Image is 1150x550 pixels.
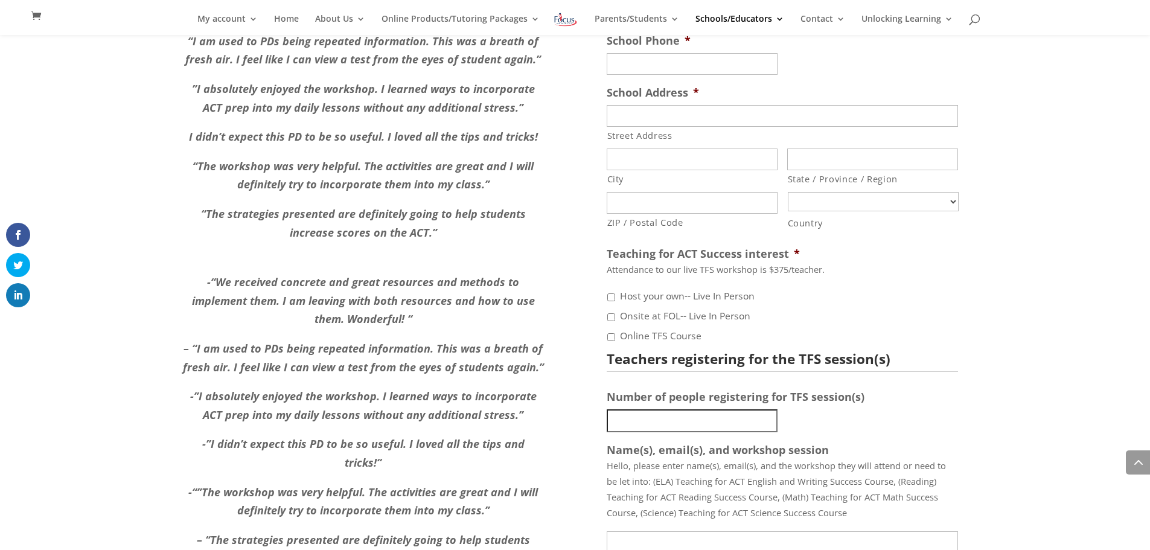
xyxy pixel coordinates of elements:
[607,443,829,457] label: Name(s), email(s), and workshop session
[199,389,537,422] span: I absolutely enjoyed the workshop. I learned ways to incorporate ACT prep into my daily lessons w...
[189,129,538,144] span: I didn’t expect this PD to be so useful. I loved all the tips and tricks!
[188,485,202,499] span: -“”
[607,247,800,261] label: Teaching for ACT Success interest
[620,329,701,344] label: Online TFS Course
[192,275,535,326] span: -“We received concrete and great resources and methods to implement them. I am leaving with both ...
[620,309,750,324] label: Onsite at FOL-- Live In Person
[800,14,845,35] a: Contact
[595,14,679,35] a: Parents/Students
[788,171,958,187] label: State / Province / Region
[202,436,211,451] span: -”
[315,14,365,35] a: About Us
[197,82,535,115] span: I absolutely enjoyed the workshop. I learned ways to incorporate ACT prep into my daily lessons w...
[607,353,948,366] h2: Teachers registering for the TFS session(s)
[620,289,755,304] label: Host your own-- Live In Person
[190,389,199,403] span: -”
[861,14,953,35] a: Unlocking Learning
[382,14,540,35] a: Online Products/Tutoring Packages
[197,14,258,35] a: My account
[607,261,958,283] div: Attendance to our live TFS workshop is $375/teacher.
[183,341,544,374] span: – “I am used to PDs being repeated information. This was a breath of fresh air. I feel like I can...
[788,215,958,231] label: Country
[607,458,958,526] div: Hello, please enter name(s), email(s), and the workshop they will attend or need to be let into: ...
[193,159,197,173] span: “
[607,171,778,187] label: City
[201,206,206,221] span: “
[607,86,699,100] label: School Address
[695,14,784,35] a: Schools/Educators
[607,127,958,143] label: Street Address
[202,485,538,518] span: The workshop was very helpful. The activities are great and I will definitely try to incorporate ...
[607,34,691,48] label: School Phone
[197,159,534,192] span: The workshop was very helpful. The activities are great and I will definitely try to incorporate ...
[274,14,299,35] a: Home
[202,436,525,470] b: “
[607,390,864,404] label: Number of people registering for TFS session(s)
[197,532,210,547] span: – “
[192,82,197,96] span: ”
[211,436,525,470] span: I didn’t expect this PD to be so useful. I loved all the tips and tricks!
[553,11,578,28] img: Focus on Learning
[607,214,778,230] label: ZIP / Postal Code
[206,206,526,240] span: The strategies presented are definitely going to help students increase scores on the ACT.”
